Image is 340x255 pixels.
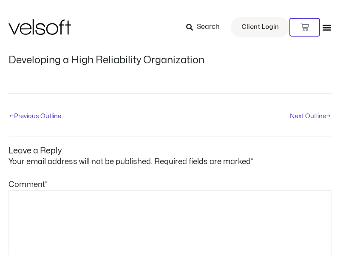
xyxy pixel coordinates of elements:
[8,137,331,156] h3: Leave a Reply
[8,181,48,188] label: Comment
[290,110,331,124] a: Next Outline→
[8,54,331,66] h1: Developing a High Reliability Organization
[231,17,289,37] a: Client Login
[8,19,71,35] img: Velsoft Training Materials
[8,93,331,125] nav: Post navigation
[9,113,14,119] span: ←
[8,158,153,165] span: Your email address will not be published.
[197,22,220,33] span: Search
[326,113,331,119] span: →
[9,110,61,124] a: ←Previous Outline
[154,158,253,165] span: Required fields are marked
[241,22,279,33] span: Client Login
[186,20,226,34] a: Search
[322,23,331,32] div: Menu Toggle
